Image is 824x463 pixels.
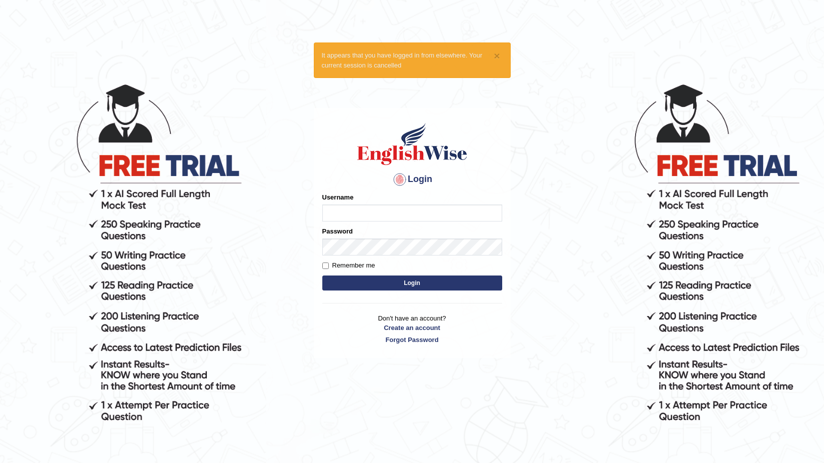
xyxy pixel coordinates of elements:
[494,50,500,61] button: ×
[322,192,354,202] label: Username
[322,275,502,290] button: Login
[322,335,502,344] a: Forgot Password
[322,323,502,332] a: Create an account
[322,262,329,269] input: Remember me
[322,260,375,270] label: Remember me
[322,171,502,187] h4: Login
[322,226,353,236] label: Password
[322,313,502,344] p: Don't have an account?
[314,42,511,77] div: It appears that you have logged in from elsewhere. Your current session is cancelled
[355,121,469,166] img: Logo of English Wise sign in for intelligent practice with AI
